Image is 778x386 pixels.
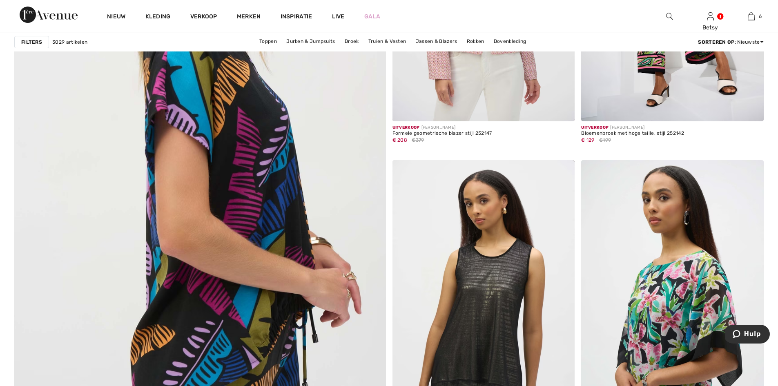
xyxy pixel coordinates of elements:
[490,36,531,47] a: Bovenkleding
[759,13,762,19] font: 6
[581,125,609,130] font: Uitverkoop
[286,38,335,44] font: Jurken & Jumpsuits
[698,39,734,45] font: Sorteren op
[255,36,281,47] a: Toppen
[412,137,424,143] font: €379
[281,13,312,20] font: Inspiratie
[421,125,456,130] font: [PERSON_NAME]
[145,13,171,20] font: Kleding
[345,38,359,44] font: Broek
[748,11,755,21] img: Mijn tas
[20,7,78,23] img: 1ère Avenue
[190,13,217,22] a: Verkoop
[610,125,644,130] font: [PERSON_NAME]
[707,11,714,21] img: Mijn gegevens
[341,36,363,47] a: Broek
[731,11,771,21] a: 6
[666,11,673,21] img: zoek op de website
[364,36,410,47] a: Truien & Vesten
[416,38,457,44] font: Jassen & Blazers
[190,13,217,20] font: Verkoop
[107,13,126,22] a: Nieuw
[368,38,406,44] font: Truien & Vesten
[581,130,684,136] font: Bloemenbroek met hoge taille, stijl 252142
[735,39,760,45] font: : Nieuwste
[392,137,408,143] font: € 208
[725,325,770,345] iframe: Opent een widget waar u meer informatie kunt vinden
[237,13,261,20] font: Merken
[237,13,261,22] a: Merken
[392,125,420,130] font: Uitverkoop
[467,38,484,44] font: Rokken
[364,13,380,20] font: Gala
[282,36,339,47] a: Jurken & Jumpsuits
[52,39,87,45] font: 3029 artikelen
[259,38,277,44] font: Toppen
[392,130,492,136] font: Formele geometrische blazer stijl 252147
[702,24,718,31] font: Betsy
[707,12,714,20] a: Aanmelden
[412,36,461,47] a: Jassen & Blazers
[332,13,345,20] font: Live
[332,12,345,21] a: Live
[364,12,380,21] a: Gala
[463,36,488,47] a: Rokken
[107,13,126,20] font: Nieuw
[494,38,526,44] font: Bovenkleding
[145,13,171,22] a: Kleding
[599,137,611,143] font: €199
[21,39,42,45] font: Filters
[581,137,595,143] font: € 129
